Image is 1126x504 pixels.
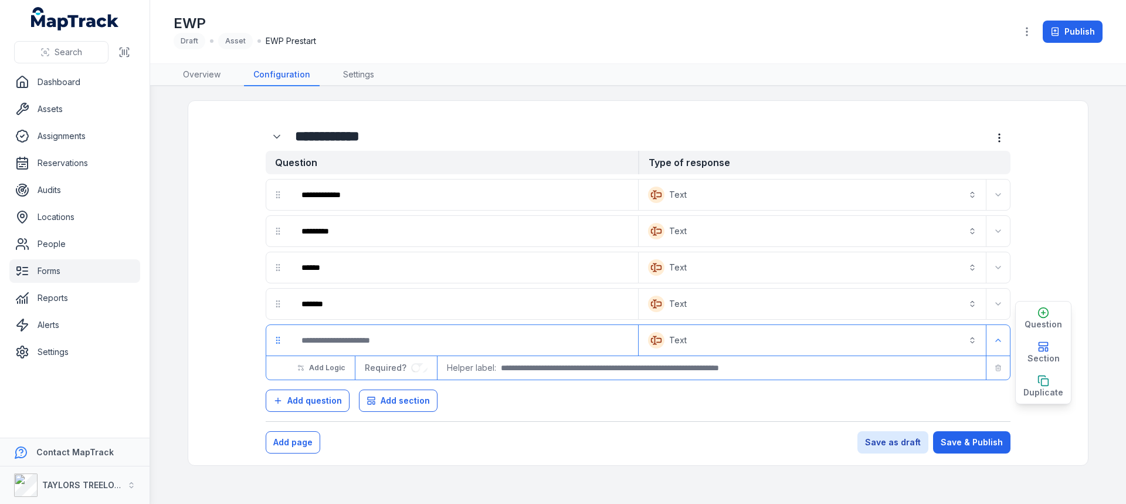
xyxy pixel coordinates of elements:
[989,222,1008,241] button: Expand
[1025,319,1062,330] span: Question
[266,151,638,174] strong: Question
[365,363,411,373] span: Required?
[1027,353,1060,364] span: Section
[31,7,119,31] a: MapTrack
[273,336,283,345] svg: drag
[309,363,345,373] span: Add Logic
[55,46,82,58] span: Search
[381,395,430,407] span: Add section
[174,33,205,49] div: Draft
[641,327,983,353] button: Text
[292,182,636,208] div: :r1o:-form-item-label
[273,263,283,272] svg: drag
[287,395,342,407] span: Add question
[292,218,636,244] div: :r1u:-form-item-label
[9,232,140,256] a: People
[1016,370,1071,404] button: Duplicate
[638,151,1010,174] strong: Type of response
[9,124,140,148] a: Assignments
[1016,336,1071,370] button: Section
[9,286,140,310] a: Reports
[641,218,983,244] button: Text
[290,358,352,378] button: Add Logic
[9,205,140,229] a: Locations
[359,390,437,412] button: Add section
[273,299,283,309] svg: drag
[218,33,253,49] div: Asset
[9,178,140,202] a: Audits
[989,185,1008,204] button: Expand
[273,226,283,236] svg: drag
[266,126,288,148] button: Expand
[9,151,140,175] a: Reservations
[292,327,636,353] div: :r2g:-form-item-label
[292,255,636,280] div: :r24:-form-item-label
[266,256,290,279] div: drag
[266,390,350,412] button: Add question
[641,291,983,317] button: Text
[266,329,290,352] div: drag
[1016,302,1071,336] button: Question
[273,190,283,199] svg: drag
[244,64,320,86] a: Configuration
[266,126,290,148] div: :r1g:-form-item-label
[989,258,1008,277] button: Expand
[334,64,384,86] a: Settings
[933,431,1010,454] button: Save & Publish
[266,431,320,454] button: Add page
[36,447,114,457] strong: Contact MapTrack
[266,183,290,207] div: drag
[9,340,140,364] a: Settings
[9,313,140,337] a: Alerts
[174,14,316,33] h1: EWP
[641,182,983,208] button: Text
[266,35,316,47] span: EWP Prestart
[988,127,1010,149] button: more-detail
[1043,21,1103,43] button: Publish
[266,219,290,243] div: drag
[14,41,108,63] button: Search
[447,362,496,374] span: Helper label:
[857,431,928,454] button: Save as draft
[9,97,140,121] a: Assets
[174,64,230,86] a: Overview
[641,255,983,280] button: Text
[1023,387,1063,398] span: Duplicate
[266,292,290,316] div: drag
[292,291,636,317] div: :r2a:-form-item-label
[9,259,140,283] a: Forms
[411,363,428,373] input: :r2l:-form-item-label
[989,295,1008,313] button: Expand
[989,331,1008,350] button: Expand
[9,70,140,94] a: Dashboard
[42,480,140,490] strong: TAYLORS TREELOPPING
